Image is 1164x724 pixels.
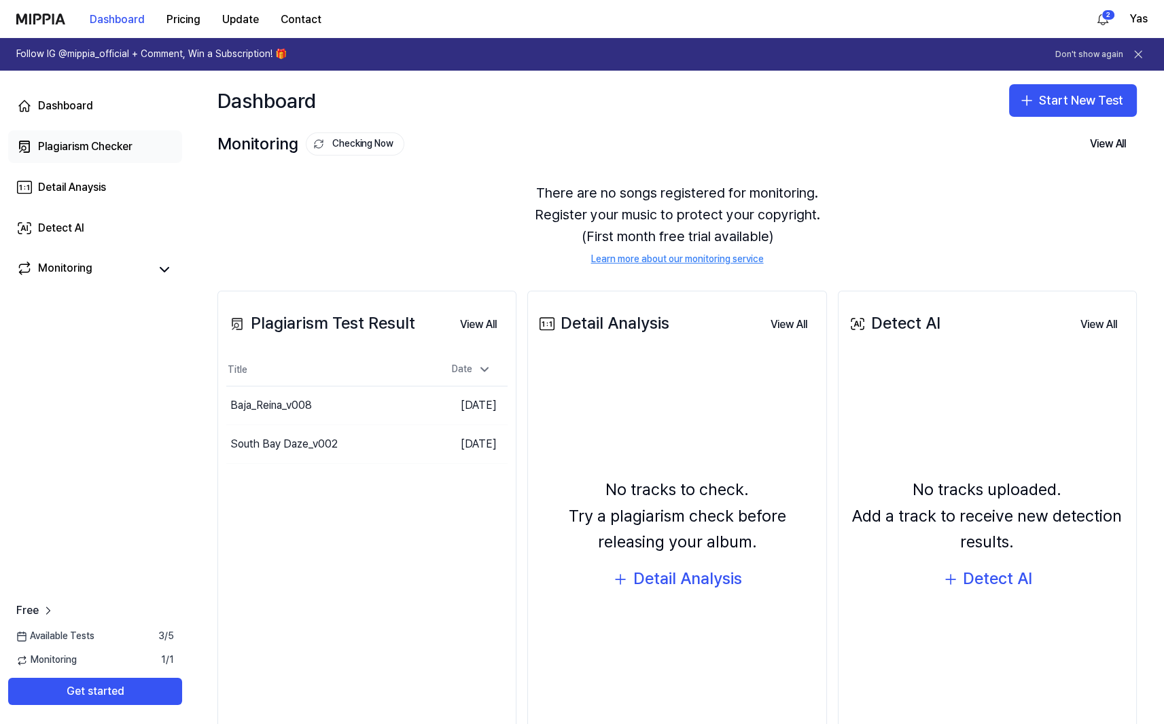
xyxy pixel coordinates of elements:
button: Yas [1130,11,1148,27]
a: View All [1070,310,1128,338]
span: Available Tests [16,630,94,643]
button: Dashboard [79,6,156,33]
div: Detail Analysis [536,310,669,336]
td: [DATE] [436,425,508,464]
td: [DATE] [436,386,508,425]
a: Monitoring [16,260,149,279]
div: Detail Analysis [633,566,741,592]
button: View All [1079,130,1137,158]
button: 알림2 [1092,8,1114,30]
div: There are no songs registered for monitoring. Register your music to protect your copyright. (Fir... [217,166,1137,283]
a: View All [449,310,508,338]
button: Update [211,6,270,33]
div: Plagiarism Test Result [226,310,415,336]
th: Title [226,354,436,386]
div: Monitoring [38,260,92,279]
span: Monitoring [16,653,77,667]
button: Get started [8,678,182,705]
span: 1 / 1 [161,653,174,667]
a: View All [760,310,818,338]
button: Start New Test [1009,84,1137,117]
a: Plagiarism Checker [8,130,182,163]
div: Dashboard [217,84,316,117]
div: Monitoring [217,131,404,157]
a: Update [211,1,270,38]
div: No tracks uploaded. Add a track to receive new detection results. [847,477,1128,555]
div: Detect AI [38,220,84,236]
h1: Follow IG @mippia_official + Comment, Win a Subscription! 🎁 [16,48,287,61]
button: Contact [270,6,332,33]
div: Dashboard [38,98,93,114]
button: View All [449,311,508,338]
img: logo [16,14,65,24]
div: No tracks to check. Try a plagiarism check before releasing your album. [536,477,817,555]
button: Detect AI [942,566,1032,592]
div: 2 [1101,10,1115,20]
div: Plagiarism Checker [38,139,133,155]
a: Dashboard [8,90,182,122]
button: Detail Analysis [612,566,741,592]
span: Free [16,602,39,619]
a: Detect AI [8,212,182,245]
a: Detail Anaysis [8,171,182,204]
div: Detect AI [963,566,1032,592]
button: View All [760,311,818,338]
div: Baja_Reina_v008 [230,397,312,414]
button: Pricing [156,6,211,33]
img: 알림 [1095,11,1111,27]
button: View All [1070,311,1128,338]
div: Date [446,359,497,380]
a: Learn more about our monitoring service [591,253,764,266]
button: Checking Now [306,132,404,156]
button: Don't show again [1055,49,1123,60]
a: Free [16,602,55,619]
div: Detect AI [847,310,940,336]
div: South Bay Daze_v002 [230,436,338,452]
div: Detail Anaysis [38,179,106,196]
span: 3 / 5 [158,630,174,643]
